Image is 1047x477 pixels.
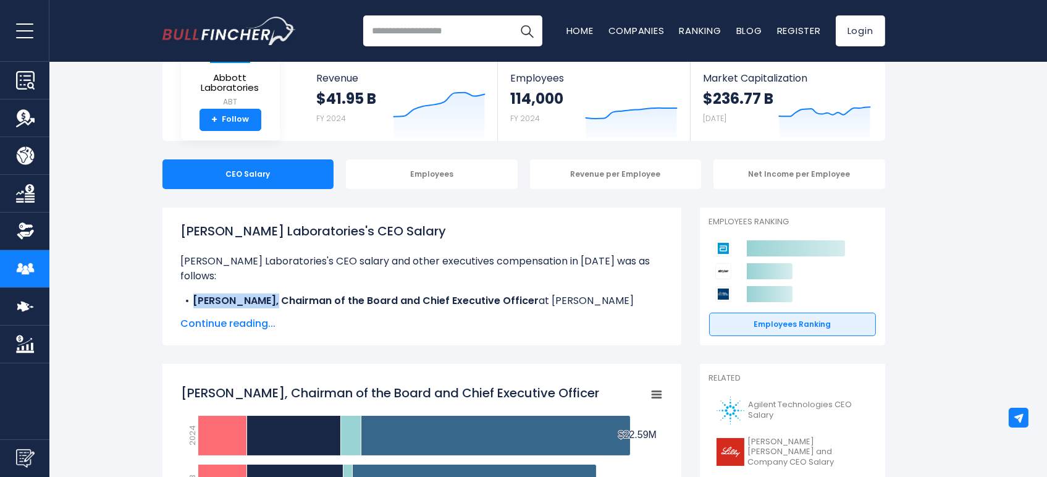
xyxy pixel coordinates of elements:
[162,159,334,189] div: CEO Salary
[836,15,885,46] a: Login
[211,114,217,125] strong: +
[703,72,871,84] span: Market Capitalization
[16,222,35,240] img: Ownership
[190,22,271,109] a: Abbott Laboratories ABT
[200,109,261,131] a: +Follow
[736,24,762,37] a: Blog
[709,217,876,227] p: Employees Ranking
[715,240,731,256] img: Abbott Laboratories competitors logo
[498,61,690,141] a: Employees 114,000 FY 2024
[181,293,663,323] li: at [PERSON_NAME][GEOGRAPHIC_DATA], received a total compensation of $22.59 M in [DATE].
[717,397,745,424] img: A logo
[511,15,542,46] button: Search
[713,159,885,189] div: Net Income per Employee
[530,159,702,189] div: Revenue per Employee
[346,159,518,189] div: Employees
[566,24,594,37] a: Home
[317,113,347,124] small: FY 2024
[181,316,663,331] span: Continue reading...
[305,61,498,141] a: Revenue $41.95 B FY 2024
[709,434,876,471] a: [PERSON_NAME] [PERSON_NAME] and Company CEO Salary
[191,96,270,108] small: ABT
[717,438,744,466] img: LLY logo
[691,61,883,141] a: Market Capitalization $236.77 B [DATE]
[181,384,599,402] tspan: [PERSON_NAME], Chairman of the Board and Chief Executive Officer
[181,254,663,284] p: [PERSON_NAME] Laboratories's CEO salary and other executives compensation in [DATE] was as follows:
[709,313,876,336] a: Employees Ranking
[162,17,295,45] a: Go to homepage
[709,373,876,384] p: Related
[608,24,665,37] a: Companies
[510,89,563,108] strong: 114,000
[618,429,656,440] tspan: $22.59M
[187,426,198,446] text: 2024
[317,72,486,84] span: Revenue
[317,89,377,108] strong: $41.95 B
[748,400,868,421] span: Agilent Technologies CEO Salary
[777,24,821,37] a: Register
[193,293,539,308] b: [PERSON_NAME], Chairman of the Board and Chief Executive Officer
[510,72,678,84] span: Employees
[162,17,296,45] img: Bullfincher logo
[703,113,726,124] small: [DATE]
[679,24,721,37] a: Ranking
[181,222,663,240] h1: [PERSON_NAME] Laboratories's CEO Salary
[191,73,270,93] span: Abbott Laboratories
[715,263,731,279] img: Stryker Corporation competitors logo
[703,89,773,108] strong: $236.77 B
[715,286,731,302] img: Boston Scientific Corporation competitors logo
[709,394,876,428] a: Agilent Technologies CEO Salary
[510,113,540,124] small: FY 2024
[748,437,868,468] span: [PERSON_NAME] [PERSON_NAME] and Company CEO Salary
